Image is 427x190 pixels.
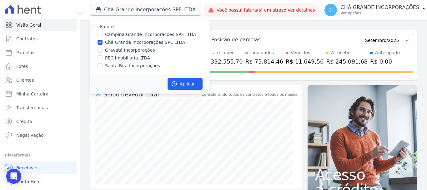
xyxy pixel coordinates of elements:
span: Negativação [16,132,44,138]
div: Total a receber [201,49,243,56]
div: Antecipado [375,49,400,56]
span: Parcelas [16,49,34,56]
a: Negativação [3,129,77,141]
div: A receber [331,49,352,56]
span: Lotes [16,63,28,69]
span: Visão Geral [16,22,41,28]
span: Conta Hent [16,178,41,185]
a: Contratos [3,33,77,45]
p: CHÃ GRANDE INCORPORAÇÕES [341,4,419,11]
label: Fronte [100,24,114,29]
a: Recebíveis [3,162,77,174]
a: Crédito [3,115,77,128]
a: Visão Geral [3,19,77,31]
div: Plataformas [5,151,75,159]
a: Lotes [3,60,77,73]
div: Liquidados [250,49,274,56]
span: Transferências [16,105,48,111]
a: Minha Carteira [3,88,77,100]
a: Ver detalhes [288,8,315,13]
span: CI [329,8,333,12]
span: Minha Carteira [16,91,48,97]
label: PEC Imobiliária LTDA [105,55,150,61]
button: Chã Grande Incorporações SPE LTDA [90,4,201,16]
div: Vencidos [291,49,310,56]
button: Aplicar [168,78,203,90]
span: Contratos [16,36,38,42]
div: R$ 0,00 [370,57,400,66]
div: Posição de parcelas [211,36,261,44]
div: Saldo devedor total [104,90,200,99]
div: R$ 75.814,46 [245,57,283,66]
a: Parcelas [3,46,77,59]
span: Você possui fatura(s) em atraso. [217,7,315,13]
a: Transferências [3,101,77,114]
label: Santa Rita Incorporações [105,63,160,69]
div: R$ 11.649,56 [286,57,324,66]
div: Considerando todos os contratos e todos os meses [202,92,297,97]
span: Recebíveis [16,165,40,171]
label: Campina Grande Incorporações SPE LTDA [105,31,196,38]
a: Conta Hent [3,175,77,188]
div: R$ 245.091,68 [326,57,368,66]
span: Acesso [315,167,409,182]
div: Open Intercom Messenger [6,169,21,184]
div: R$ 332.555,70 [201,57,243,66]
label: Chã Grande Incorporações SPE LTDA [105,39,185,46]
a: Clientes [3,74,77,86]
label: Gravatá Incorporações [105,47,155,54]
span: Crédito [16,118,32,125]
span: Clientes [16,77,34,83]
p: Ver opções [341,11,419,16]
